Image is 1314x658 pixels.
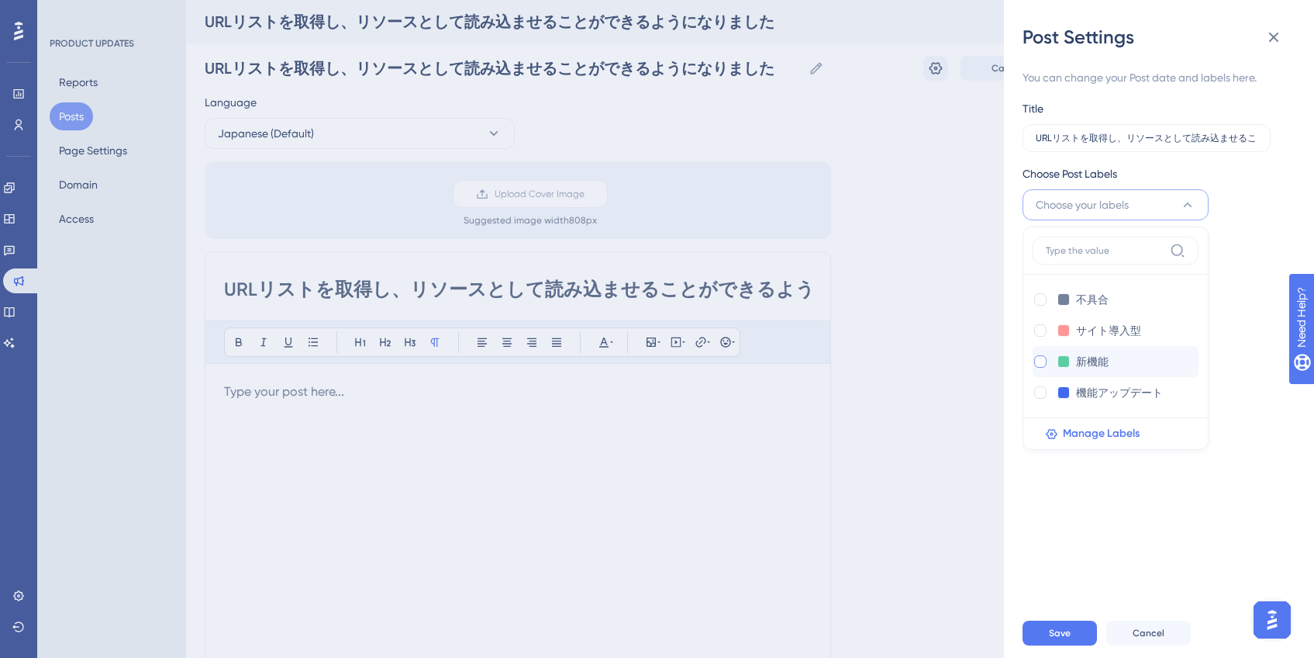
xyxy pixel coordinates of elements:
[1046,244,1164,257] input: Type the value
[1023,189,1209,220] button: Choose your labels
[1023,99,1043,118] div: Title
[1036,133,1257,144] input: Type the value
[1133,627,1164,639] span: Cancel
[1023,25,1295,50] div: Post Settings
[1076,352,1138,371] input: New Tag
[1063,424,1140,443] span: Manage Labels
[1076,383,1165,402] input: New Tag
[1049,627,1071,639] span: Save
[1036,196,1129,214] span: Choose your labels
[36,4,97,23] span: Need Help?
[1076,321,1144,340] input: New Tag
[1033,418,1208,449] button: Manage Labels
[1076,290,1138,309] input: New Tag
[1023,164,1117,183] span: Choose Post Labels
[1106,621,1191,646] button: Cancel
[1249,597,1295,643] iframe: UserGuiding AI Assistant Launcher
[1023,68,1283,87] div: You can change your Post date and labels here.
[1023,621,1097,646] button: Save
